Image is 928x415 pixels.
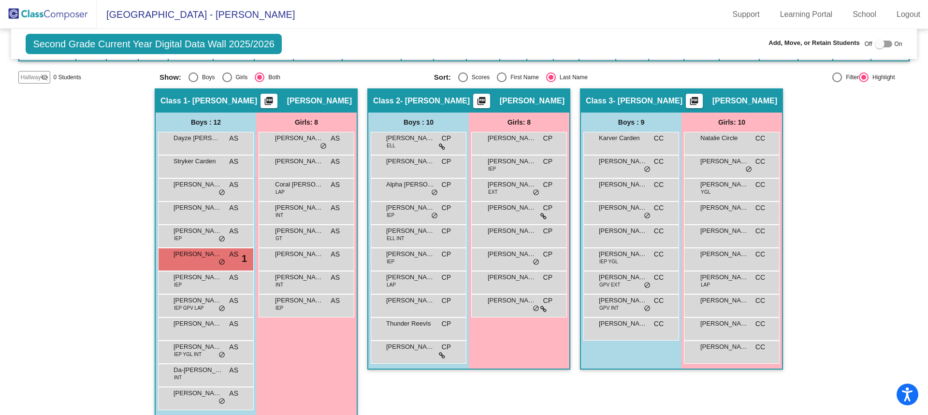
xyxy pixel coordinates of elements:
span: LAP [701,281,710,288]
span: Off [865,40,872,48]
span: do_not_disturb_alt [533,258,539,266]
span: do_not_disturb_alt [644,282,651,289]
span: [PERSON_NAME] [PERSON_NAME] [599,249,647,259]
span: Second Grade Current Year Digital Data Wall 2025/2026 [26,34,282,54]
span: [PERSON_NAME] Everybodytalksabout [599,180,647,189]
span: AS [331,180,340,190]
span: [PERSON_NAME] [174,388,222,398]
span: ELL [387,142,395,149]
span: AS [229,296,238,306]
span: CP [543,226,552,236]
span: do_not_disturb_alt [218,258,225,266]
span: AS [229,365,238,375]
span: [PERSON_NAME] [700,157,749,166]
span: CP [543,272,552,283]
span: GPV INT [599,304,619,312]
span: CP [543,249,552,259]
span: do_not_disturb_alt [533,189,539,197]
span: [PERSON_NAME] [PERSON_NAME] [488,249,536,259]
span: AS [229,133,238,143]
span: [PERSON_NAME] [599,203,647,213]
span: Stryker Carden [174,157,222,166]
span: [PERSON_NAME] [386,342,435,352]
mat-icon: picture_as_pdf [476,96,487,110]
button: Print Students Details [473,94,490,108]
span: [PERSON_NAME] [275,249,323,259]
span: [PERSON_NAME] [386,272,435,282]
span: GPV EXT [599,281,620,288]
span: - [PERSON_NAME] [613,96,682,106]
span: [PERSON_NAME] [599,226,647,236]
span: CC [654,319,664,329]
span: do_not_disturb_alt [218,398,225,405]
span: [PERSON_NAME] [386,226,435,236]
span: Hallway [20,73,41,82]
a: Logout [889,7,928,22]
span: [PERSON_NAME] [386,157,435,166]
span: CC [755,249,765,259]
span: [PERSON_NAME] [PERSON_NAME] [599,157,647,166]
span: [PERSON_NAME] [700,272,749,282]
button: Print Students Details [261,94,277,108]
span: AS [229,157,238,167]
span: On [895,40,902,48]
span: [PERSON_NAME] [700,180,749,189]
span: do_not_disturb_alt [644,166,651,173]
span: [PERSON_NAME] [700,342,749,352]
a: Learning Portal [772,7,841,22]
span: [PERSON_NAME] [488,203,536,213]
span: [PERSON_NAME] [599,319,647,329]
span: CC [654,272,664,283]
span: [PERSON_NAME] [386,296,435,305]
span: 1 [242,251,247,266]
span: AS [229,180,238,190]
span: CP [442,133,451,143]
span: CC [755,319,765,329]
span: [PERSON_NAME] [488,133,536,143]
span: CC [654,180,664,190]
span: [PERSON_NAME] [700,319,749,329]
div: Boys : 12 [156,113,256,132]
span: EXT [488,188,497,196]
span: YGL [701,188,710,196]
span: CC [755,296,765,306]
a: School [845,7,884,22]
span: GT [275,235,282,242]
div: Highlight [869,73,895,82]
mat-radio-group: Select an option [159,72,427,82]
span: CP [543,296,552,306]
span: [PERSON_NAME] [712,96,777,106]
span: [PERSON_NAME] [386,203,435,213]
div: Girls [232,73,248,82]
div: Last Name [556,73,588,82]
span: CC [755,157,765,167]
span: CC [654,296,664,306]
span: do_not_disturb_alt [431,189,438,197]
span: CC [755,272,765,283]
span: 0 Students [53,73,81,82]
div: Girls: 10 [681,113,782,132]
div: Scores [468,73,490,82]
span: [PERSON_NAME] [488,226,536,236]
span: Sort: [434,73,451,82]
span: CP [442,272,451,283]
span: CP [442,180,451,190]
span: CP [442,342,451,352]
span: CC [654,203,664,213]
div: Filter [842,73,859,82]
span: IEP [174,281,182,288]
span: CC [755,342,765,352]
span: Class 2 [373,96,400,106]
span: do_not_disturb_alt [218,351,225,359]
span: CC [654,133,664,143]
span: LAP [275,188,285,196]
div: Both [264,73,280,82]
span: CP [442,319,451,329]
span: AS [331,249,340,259]
span: CP [543,203,552,213]
span: do_not_disturb_alt [644,305,651,313]
span: INT [174,374,182,381]
span: [PERSON_NAME] [174,319,222,329]
span: Thunder ReevIs [386,319,435,329]
span: [PERSON_NAME] [700,249,749,259]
